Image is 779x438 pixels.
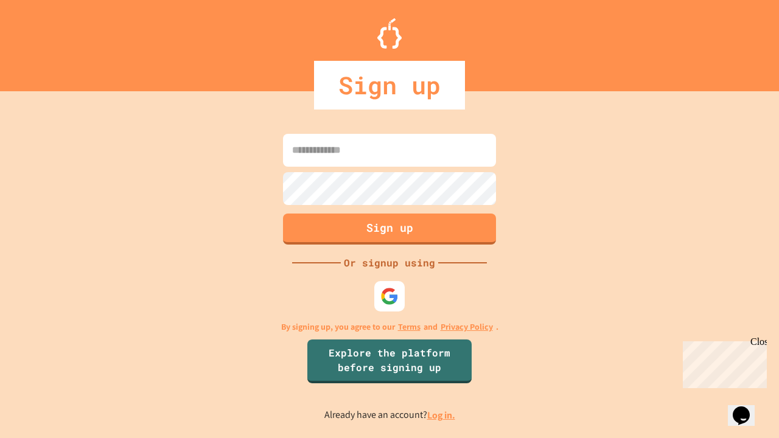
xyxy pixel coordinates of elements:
[314,61,465,109] div: Sign up
[324,408,455,423] p: Already have an account?
[728,389,767,426] iframe: chat widget
[341,255,438,270] div: Or signup using
[441,321,493,333] a: Privacy Policy
[398,321,421,333] a: Terms
[281,321,498,333] p: By signing up, you agree to our and .
[380,287,399,305] img: google-icon.svg
[678,336,767,388] iframe: chat widget
[283,214,496,245] button: Sign up
[307,339,472,383] a: Explore the platform before signing up
[5,5,84,77] div: Chat with us now!Close
[377,18,402,49] img: Logo.svg
[427,409,455,422] a: Log in.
